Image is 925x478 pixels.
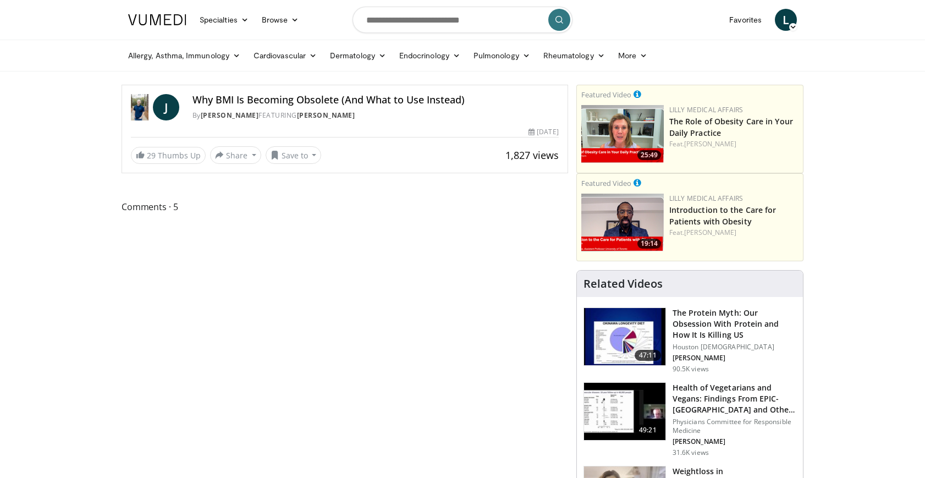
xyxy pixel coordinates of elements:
[673,437,796,446] p: [PERSON_NAME]
[323,45,393,67] a: Dermatology
[669,205,777,227] a: Introduction to the Care for Patients with Obesity
[637,150,661,160] span: 25:49
[673,382,796,415] h3: Health of Vegetarians and Vegans: Findings From EPIC-[GEOGRAPHIC_DATA] and Othe…
[581,105,664,163] a: 25:49
[393,45,467,67] a: Endocrinology
[353,7,572,33] input: Search topics, interventions
[669,116,793,138] a: The Role of Obesity Care in Your Daily Practice
[673,354,796,362] p: [PERSON_NAME]
[192,111,559,120] div: By FEATURING
[528,127,558,137] div: [DATE]
[122,200,568,214] span: Comments 5
[669,194,744,203] a: Lilly Medical Affairs
[153,94,179,120] a: J
[584,383,665,440] img: 606f2b51-b844-428b-aa21-8c0c72d5a896.150x105_q85_crop-smart_upscale.jpg
[128,14,186,25] img: VuMedi Logo
[201,111,259,120] a: [PERSON_NAME]
[583,382,796,457] a: 49:21 Health of Vegetarians and Vegans: Findings From EPIC-[GEOGRAPHIC_DATA] and Othe… Physicians...
[255,9,306,31] a: Browse
[537,45,612,67] a: Rheumatology
[669,228,799,238] div: Feat.
[775,9,797,31] a: L
[635,425,661,436] span: 49:21
[684,228,736,237] a: [PERSON_NAME]
[583,307,796,373] a: 47:11 The Protein Myth: Our Obsession With Protein and How It Is Killing US Houston [DEMOGRAPHIC_...
[131,147,206,164] a: 29 Thumbs Up
[297,111,355,120] a: [PERSON_NAME]
[669,139,799,149] div: Feat.
[581,178,631,188] small: Featured Video
[637,239,661,249] span: 19:14
[673,307,796,340] h3: The Protein Myth: Our Obsession With Protein and How It Is Killing US
[684,139,736,149] a: [PERSON_NAME]
[673,448,709,457] p: 31.6K views
[505,149,559,162] span: 1,827 views
[612,45,654,67] a: More
[584,308,665,365] img: b7b8b05e-5021-418b-a89a-60a270e7cf82.150x105_q85_crop-smart_upscale.jpg
[635,350,661,361] span: 47:11
[131,94,148,120] img: Dr. Jordan Rennicke
[673,343,796,351] p: Houston [DEMOGRAPHIC_DATA]
[673,365,709,373] p: 90.5K views
[247,45,323,67] a: Cardiovascular
[723,9,768,31] a: Favorites
[581,194,664,251] a: 19:14
[210,146,261,164] button: Share
[467,45,537,67] a: Pulmonology
[122,45,247,67] a: Allergy, Asthma, Immunology
[581,90,631,100] small: Featured Video
[673,417,796,435] p: Physicians Committee for Responsible Medicine
[581,105,664,163] img: e1208b6b-349f-4914-9dd7-f97803bdbf1d.png.150x105_q85_crop-smart_upscale.png
[193,9,255,31] a: Specialties
[192,94,559,106] h4: Why BMI Is Becoming Obsolete (And What to Use Instead)
[266,146,322,164] button: Save to
[669,105,744,114] a: Lilly Medical Affairs
[581,194,664,251] img: acc2e291-ced4-4dd5-b17b-d06994da28f3.png.150x105_q85_crop-smart_upscale.png
[147,150,156,161] span: 29
[583,277,663,290] h4: Related Videos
